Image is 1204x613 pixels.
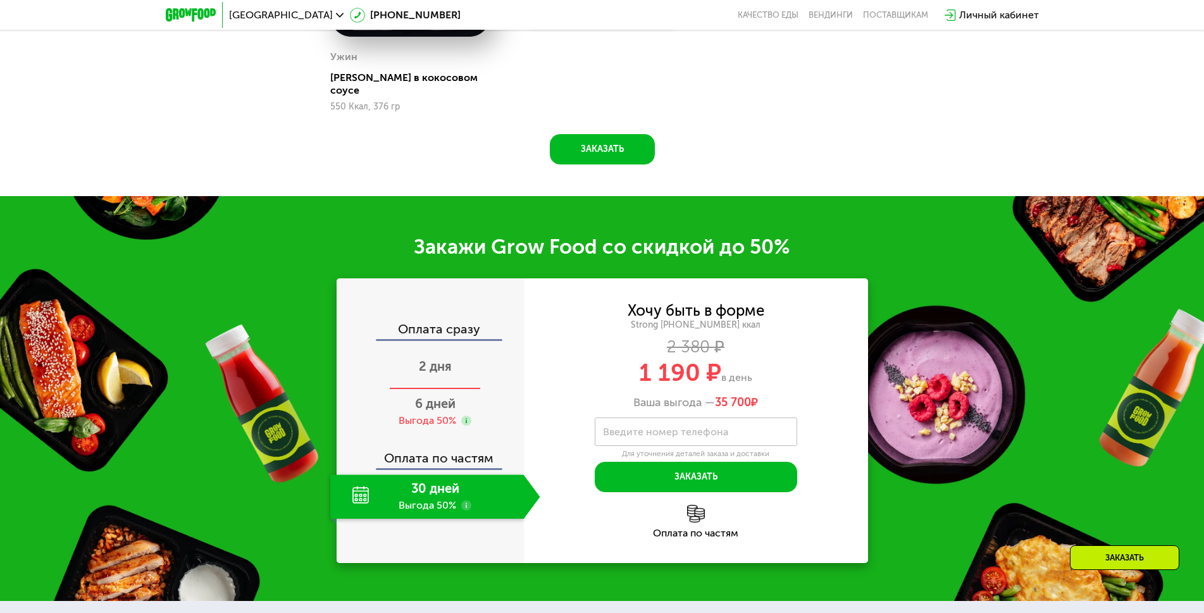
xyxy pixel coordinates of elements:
[399,414,456,428] div: Выгода 50%
[524,396,868,410] div: Ваша выгода —
[524,528,868,538] div: Оплата по частям
[330,71,500,97] div: [PERSON_NAME] в кокосовом соусе
[415,396,456,411] span: 6 дней
[639,358,721,387] span: 1 190 ₽
[419,359,452,374] span: 2 дня
[350,8,461,23] a: [PHONE_NUMBER]
[595,462,797,492] button: Заказать
[721,371,752,383] span: в день
[959,8,1039,23] div: Личный кабинет
[524,340,868,354] div: 2 380 ₽
[330,102,490,112] div: 550 Ккал, 376 гр
[603,428,728,435] label: Введите номер телефона
[330,47,357,66] div: Ужин
[628,304,764,318] div: Хочу быть в форме
[524,319,868,331] div: Strong [PHONE_NUMBER] ккал
[1070,545,1179,570] div: Заказать
[338,323,524,339] div: Оплата сразу
[738,10,798,20] a: Качество еды
[229,10,333,20] span: [GEOGRAPHIC_DATA]
[863,10,928,20] div: поставщикам
[715,396,758,410] span: ₽
[338,439,524,468] div: Оплата по частям
[550,134,655,164] button: Заказать
[687,505,705,523] img: l6xcnZfty9opOoJh.png
[809,10,853,20] a: Вендинги
[595,449,797,459] div: Для уточнения деталей заказа и доставки
[715,395,751,409] span: 35 700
